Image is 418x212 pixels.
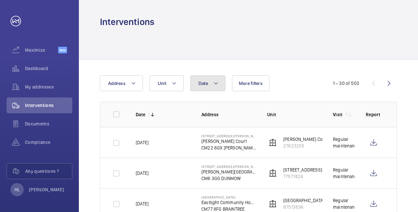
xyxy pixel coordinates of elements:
span: Compliance [25,139,72,146]
p: Date [136,111,145,118]
div: Regular maintenance [333,197,355,210]
span: Beta [58,47,67,53]
p: [STREET_ADDRESS][PERSON_NAME] [201,134,257,138]
p: [PERSON_NAME] Court [201,138,257,145]
img: elevator.svg [269,169,277,177]
div: 1 – 30 of 503 [333,80,359,87]
p: [DATE] [136,139,149,146]
span: Documents [25,120,72,127]
img: elevator.svg [269,139,277,146]
p: CM6 3GG DUNMOW [201,175,257,182]
button: Date [190,75,225,91]
div: Regular maintenance [333,136,355,149]
p: Address [201,111,257,118]
span: Unit [158,81,166,86]
span: Any questions ? [25,168,72,174]
p: HL [14,186,20,193]
p: CM22 6GX [PERSON_NAME] STORTFORD [201,145,257,151]
p: [GEOGRAPHIC_DATA] [283,197,324,204]
span: Address [108,81,126,86]
button: Address [100,75,143,91]
button: More filters [232,75,269,91]
p: [PERSON_NAME][GEOGRAPHIC_DATA] [201,169,257,175]
p: 27623255 [283,143,329,149]
p: Unit [267,111,322,118]
p: [DATE] [136,200,149,207]
p: [GEOGRAPHIC_DATA] [201,195,257,199]
p: [STREET_ADDRESS][PERSON_NAME] [201,165,257,169]
img: elevator.svg [269,200,277,208]
p: [STREET_ADDRESS][PERSON_NAME] [283,167,355,173]
button: Unit [150,75,184,91]
h1: Interventions [100,16,154,28]
p: 77977424 [283,173,355,180]
p: Report [366,111,383,118]
span: Date [198,81,208,86]
span: More filters [239,81,263,86]
p: [PERSON_NAME] [29,186,64,193]
p: [DATE] [136,170,149,176]
p: 87513836 [283,204,324,210]
div: Regular maintenance [333,167,355,180]
span: Dashboard [25,65,72,72]
span: Interventions [25,102,72,109]
p: [PERSON_NAME] Court [283,136,329,143]
span: Maximize [25,47,58,53]
p: Eastlight Community Homes [201,199,257,206]
p: Visit [333,111,343,118]
span: My addresses [25,84,72,90]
